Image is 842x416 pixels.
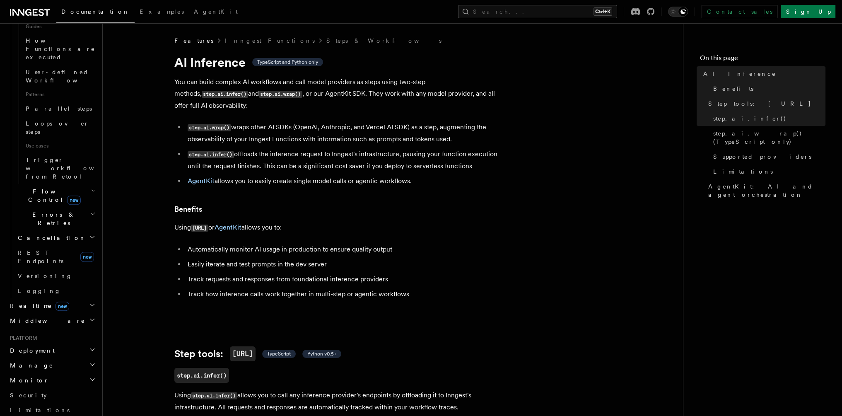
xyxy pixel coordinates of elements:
[188,124,231,131] code: step.ai.wrap()
[174,222,506,234] p: Using or allows you to:
[307,351,336,357] span: Python v0.5+
[7,335,37,341] span: Platform
[215,223,241,231] a: AgentKit
[185,148,506,172] li: offloads the inference request to Inngest's infrastructure, pausing your function execution until...
[26,157,117,180] span: Trigger workflows from Retool
[55,302,69,311] span: new
[700,66,825,81] a: AI Inference
[22,65,97,88] a: User-defined Workflows
[7,373,97,388] button: Monitor
[56,2,135,23] a: Documentation
[22,152,97,184] a: Trigger workflows from Retool
[188,177,215,185] a: AgentKit
[185,273,506,285] li: Track requests and responses from foundational inference providers
[594,7,612,16] kbd: Ctrl+K
[7,358,97,373] button: Manage
[26,69,100,84] span: User-defined Workflows
[7,376,49,385] span: Monitor
[7,343,97,358] button: Deployment
[14,187,91,204] span: Flow Control
[194,8,238,15] span: AgentKit
[713,167,773,176] span: Limitations
[185,175,506,187] li: allows you to easily create single model calls or agentic workflows.
[710,164,825,179] a: Limitations
[135,2,189,22] a: Examples
[267,351,291,357] span: TypeScript
[7,298,97,313] button: Realtimenew
[67,196,81,205] span: new
[185,288,506,300] li: Track how inference calls work together in multi-step or agentic workflows
[710,126,825,149] a: step.ai.wrap() (TypeScript only)
[22,88,97,101] span: Patterns
[326,36,442,45] a: Steps & Workflows
[7,361,53,370] span: Manage
[80,252,94,262] span: new
[225,36,315,45] a: Inngest Functions
[189,2,243,22] a: AgentKit
[174,36,213,45] span: Features
[259,91,302,98] code: step.ai.wrap()
[708,182,825,199] span: AgentKit: AI and agent orchestration
[22,101,97,116] a: Parallel steps
[14,283,97,298] a: Logging
[140,8,184,15] span: Examples
[22,33,97,65] a: How Functions are executed
[7,313,97,328] button: Middleware
[708,99,811,108] span: Step tools: [URL]
[14,207,97,230] button: Errors & Retries
[174,55,506,70] h1: AI Inference
[22,139,97,152] span: Use cases
[14,230,97,245] button: Cancellation
[14,234,86,242] span: Cancellation
[14,184,97,207] button: Flow Controlnew
[174,203,202,215] a: Benefits
[185,121,506,145] li: wraps other AI SDKs (OpenAI, Anthropic, and Vercel AI SDK) as a step, augmenting the observabilit...
[10,407,70,414] span: Limitations
[185,259,506,270] li: Easily iterate and test prompts in the dev server
[185,244,506,255] li: Automatically monitor AI usage in production to ensure quality output
[705,179,825,202] a: AgentKit: AI and agent orchestration
[22,116,97,139] a: Loops over steps
[713,129,825,146] span: step.ai.wrap() (TypeScript only)
[7,346,55,355] span: Deployment
[188,151,234,158] code: step.ai.infer()
[710,111,825,126] a: step.ai.infer()
[18,249,63,264] span: REST Endpoints
[174,389,506,413] p: Using allows you to call any inference provider's endpoints by offloading it to Inngest's infrast...
[61,8,130,15] span: Documentation
[174,76,506,111] p: You can build complex AI workflows and call model providers as steps using two-step methods, and ...
[14,245,97,268] a: REST Endpointsnew
[703,70,776,78] span: AI Inference
[713,152,811,161] span: Supported providers
[781,5,835,18] a: Sign Up
[710,149,825,164] a: Supported providers
[26,105,92,112] span: Parallel steps
[230,346,256,361] code: [URL]
[713,85,753,93] span: Benefits
[26,37,95,60] span: How Functions are executed
[710,81,825,96] a: Benefits
[668,7,688,17] button: Toggle dark mode
[191,392,237,399] code: step.ai.infer()
[14,268,97,283] a: Versioning
[18,288,61,294] span: Logging
[22,20,97,33] span: Guides
[7,388,97,403] a: Security
[700,53,825,66] h4: On this page
[174,368,229,383] a: step.ai.infer()
[257,59,318,65] span: TypeScript and Python only
[458,5,617,18] button: Search...Ctrl+K
[702,5,777,18] a: Contact sales
[7,302,69,310] span: Realtime
[713,114,787,123] span: step.ai.infer()
[10,392,47,399] span: Security
[202,91,248,98] code: step.ai.infer()
[191,225,208,232] code: [URL]
[26,120,89,135] span: Loops over steps
[7,317,85,325] span: Middleware
[14,210,90,227] span: Errors & Retries
[705,96,825,111] a: Step tools: [URL]
[174,346,341,361] a: Step tools:[URL] TypeScript Python v0.5+
[18,273,72,279] span: Versioning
